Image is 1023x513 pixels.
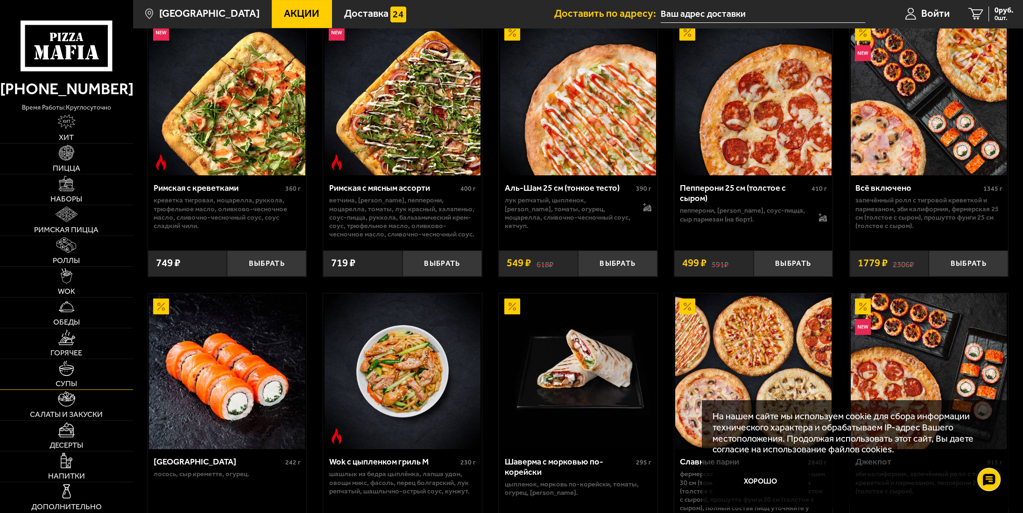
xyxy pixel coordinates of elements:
[329,154,345,170] img: Острое блюдо
[285,458,301,466] span: 242 г
[679,298,695,314] img: Акционный
[56,380,77,388] span: Супы
[50,349,82,357] span: Горячее
[505,183,634,194] div: Аль-Шам 25 см (тонкое тесто)
[460,185,476,193] span: 400 г
[325,293,480,449] img: Wok с цыпленком гриль M
[712,258,728,269] s: 591 ₽
[402,250,482,277] button: Выбрать
[713,465,808,497] button: Хорошо
[855,298,871,314] img: Акционный
[34,226,99,234] span: Римская пицца
[148,20,307,175] a: НовинкаОстрое блюдоРимская с креветками
[329,470,476,495] p: шашлык из бедра цыплёнка, лапша удон, овощи микс, фасоль, перец болгарский, лук репчатый, шашлычн...
[554,9,661,19] span: Доставить по адресу:
[679,25,695,41] img: Акционный
[713,411,993,455] p: На нашем сайте мы используем cookie для сбора информации технического характера и обрабатываем IP...
[680,206,808,223] p: пепперони, [PERSON_NAME], соус-пицца, сыр пармезан (на борт).
[674,20,833,175] a: АкционныйПепперони 25 см (толстое с сыром)
[329,25,345,41] img: Новинка
[504,25,520,41] img: Акционный
[284,9,319,19] span: Акции
[675,20,831,175] img: Пепперони 25 см (толстое с сыром)
[53,319,80,326] span: Обеды
[154,183,282,194] div: Римская с креветками
[285,185,301,193] span: 360 г
[49,442,83,450] span: Десерты
[154,470,300,478] p: лосось, Сыр креметте, огурец.
[855,319,871,335] img: Новинка
[148,293,307,449] a: АкционныйФиладельфия
[675,293,831,449] img: Славные парни
[855,183,981,194] div: Всё включено
[505,196,633,230] p: лук репчатый, цыпленок, [PERSON_NAME], томаты, огурец, моцарелла, сливочно-чесночный соус, кетчуп.
[153,154,169,170] img: Острое блюдо
[499,20,657,175] a: АкционныйАль-Шам 25 см (тонкое тесто)
[325,20,480,175] img: Римская с мясным ассорти
[921,9,950,19] span: Войти
[154,196,300,230] p: креветка тигровая, моцарелла, руккола, трюфельное масло, оливково-чесночное масло, сливочно-чесно...
[149,20,305,175] img: Римская с креветками
[680,183,809,204] div: Пепперони 25 см (толстое с сыром)
[855,196,1002,230] p: Запечённый ролл с тигровой креветкой и пармезаном, Эби Калифорния, Фермерская 25 см (толстое с сы...
[983,185,1002,193] span: 1345 г
[893,258,914,269] s: 2306 ₽
[661,6,865,23] input: Ваш адрес доставки
[636,458,651,466] span: 295 г
[31,503,102,511] span: Дополнительно
[154,457,282,467] div: [GEOGRAPHIC_DATA]
[929,250,1008,277] button: Выбрать
[227,250,306,277] button: Выбрать
[390,7,406,22] img: 15daf4d41897b9f0e9f617042186c801.svg
[53,257,80,265] span: Роллы
[636,185,651,193] span: 390 г
[323,20,482,175] a: НовинкаОстрое блюдоРимская с мясным ассорти
[504,298,520,314] img: Акционный
[149,293,305,449] img: Филадельфия
[58,288,75,296] span: WOK
[159,9,260,19] span: [GEOGRAPHIC_DATA]
[30,411,103,419] span: Салаты и закуски
[505,457,634,478] div: Шаверма с морковью по-корейски
[578,250,657,277] button: Выбрать
[331,258,355,269] span: 719 ₽
[754,250,833,277] button: Выбрать
[995,7,1014,14] span: 0 руб.
[851,20,1007,175] img: Всё включено
[995,15,1014,21] span: 0 шт.
[156,258,180,269] span: 749 ₽
[855,25,871,41] img: Акционный
[460,458,476,466] span: 230 г
[855,45,871,61] img: Новинка
[50,195,82,203] span: Наборы
[674,293,833,449] a: АкционныйСлавные парни
[505,480,651,497] p: цыпленок, морковь по-корейски, томаты, огурец, [PERSON_NAME].
[59,134,74,142] span: Хит
[53,165,80,173] span: Пицца
[329,428,345,444] img: Острое блюдо
[850,293,1009,449] a: АкционныйНовинкаДжекпот
[850,20,1009,175] a: АкционныйНовинкаВсё включено
[153,298,169,314] img: Акционный
[329,196,476,238] p: ветчина, [PERSON_NAME], пепперони, моцарелла, томаты, лук красный, халапеньо, соус-пицца, руккола...
[499,293,657,449] a: АкционныйШаверма с морковью по-корейски
[329,183,458,194] div: Римская с мясным ассорти
[48,472,85,480] span: Напитки
[500,293,656,449] img: Шаверма с морковью по-корейски
[811,185,827,193] span: 410 г
[153,25,169,41] img: Новинка
[680,457,805,467] div: Славные парни
[682,258,706,269] span: 499 ₽
[851,293,1007,449] img: Джекпот
[329,457,458,467] div: Wok с цыпленком гриль M
[323,293,482,449] a: Острое блюдоWok с цыпленком гриль M
[500,20,656,175] img: Аль-Шам 25 см (тонкое тесто)
[507,258,531,269] span: 549 ₽
[536,258,553,269] s: 618 ₽
[344,9,388,19] span: Доставка
[858,258,888,269] span: 1779 ₽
